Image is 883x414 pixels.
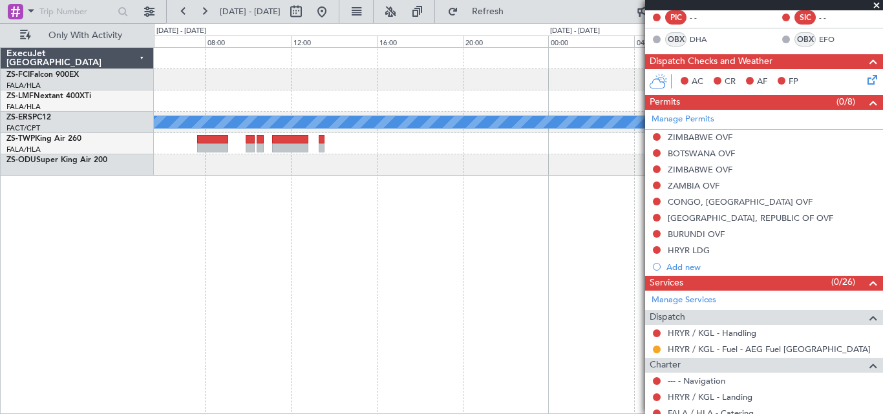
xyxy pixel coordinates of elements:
div: Add new [666,262,877,273]
div: BURUNDI OVF [668,229,725,240]
div: SIC [794,10,816,25]
div: 16:00 [377,36,463,47]
span: Permits [650,95,680,110]
span: ZS-FCI [6,71,30,79]
span: (0/8) [836,95,855,109]
span: (0/26) [831,275,855,289]
a: ZS-ODUSuper King Air 200 [6,156,107,164]
span: Only With Activity [34,31,136,40]
button: Refresh [441,1,519,22]
div: OBX [665,32,686,47]
a: FALA/HLA [6,145,41,154]
div: - - [690,12,719,23]
div: CONGO, [GEOGRAPHIC_DATA] OVF [668,196,813,207]
span: CR [725,76,736,88]
div: 20:00 [463,36,549,47]
a: Manage Services [652,294,716,307]
span: FP [789,76,798,88]
span: Services [650,276,683,291]
input: Trip Number [39,2,114,21]
div: 00:00 [548,36,634,47]
div: 04:00 [120,36,206,47]
div: 04:00 [634,36,720,47]
a: ZS-ERSPC12 [6,114,51,121]
span: Refresh [461,7,515,16]
span: ZS-LMF [6,92,34,100]
a: HRYR / KGL - Handling [668,327,756,338]
a: ZS-LMFNextant 400XTi [6,92,91,100]
a: ZS-FCIFalcon 900EX [6,71,79,79]
a: FACT/CPT [6,123,40,133]
span: AF [757,76,767,88]
span: AC [692,76,703,88]
a: HRYR / KGL - Fuel - AEG Fuel [GEOGRAPHIC_DATA] [668,344,871,355]
a: EFO [819,34,848,45]
div: PIC [665,10,686,25]
a: HRYR / KGL - Landing [668,391,752,402]
div: [GEOGRAPHIC_DATA], REPUBLIC OF OVF [668,212,833,223]
span: ZS-ODU [6,156,36,164]
div: ZIMBABWE OVF [668,132,732,143]
span: [DATE] - [DATE] [220,6,281,17]
a: DHA [690,34,719,45]
div: [DATE] - [DATE] [156,26,206,37]
div: OBX [794,32,816,47]
span: Dispatch [650,310,685,325]
div: BOTSWANA OVF [668,148,735,159]
a: FALA/HLA [6,81,41,90]
div: HRYR LDG [668,245,710,256]
a: ZS-TWPKing Air 260 [6,135,81,143]
div: 08:00 [205,36,291,47]
div: 12:00 [291,36,377,47]
span: Charter [650,358,681,373]
span: ZS-TWP [6,135,35,143]
div: ZIMBABWE OVF [668,164,732,175]
button: Only With Activity [14,25,140,46]
a: --- - Navigation [668,375,725,386]
span: Dispatch Checks and Weather [650,54,772,69]
div: - - [819,12,848,23]
div: ZAMBIA OVF [668,180,719,191]
div: [DATE] - [DATE] [550,26,600,37]
a: FALA/HLA [6,102,41,112]
span: ZS-ERS [6,114,32,121]
a: Manage Permits [652,113,714,126]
